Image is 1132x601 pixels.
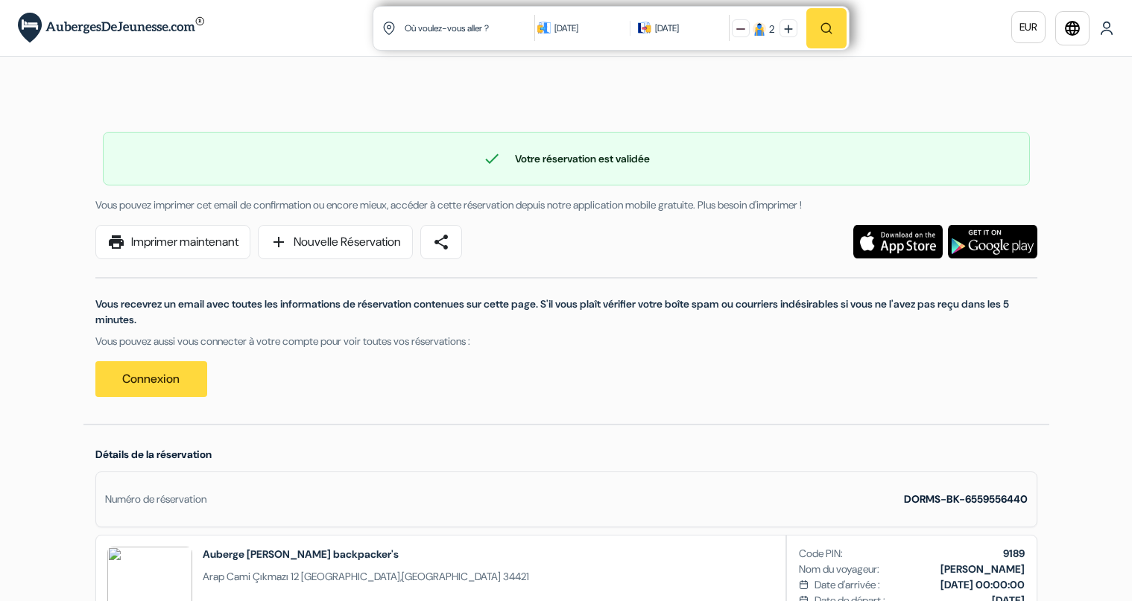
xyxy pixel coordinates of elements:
[403,10,538,46] input: Ville, université ou logement
[270,233,288,251] span: add
[753,22,766,36] img: guest icon
[104,150,1029,168] div: Votre réservation est validée
[402,570,501,583] span: [GEOGRAPHIC_DATA]
[503,570,529,583] span: 34421
[784,25,793,34] img: plus
[432,233,450,251] span: share
[18,13,204,43] img: AubergesDeJeunesse.com
[483,150,501,168] span: check
[95,448,212,461] span: Détails de la réservation
[655,21,679,36] div: [DATE]
[948,225,1037,258] img: Téléchargez l'application gratuite
[95,225,250,259] a: printImprimer maintenant
[1099,21,1114,36] img: User Icon
[1055,11,1090,45] a: language
[1003,547,1025,560] b: 9189
[95,296,1037,328] p: Vous recevrez un email avec toutes les informations de réservation contenues sur cette page. S'il...
[799,546,843,562] span: Code PIN:
[1011,11,1046,43] a: EUR
[95,361,207,397] a: Connexion
[769,22,774,37] div: 2
[105,492,206,507] div: Numéro de réservation
[940,578,1025,591] b: [DATE] 00:00:00
[1063,19,1081,37] i: language
[203,569,529,585] span: ,
[799,562,879,577] span: Nom du voyageur:
[382,22,396,35] img: location icon
[537,21,551,34] img: calendarIcon icon
[638,21,651,34] img: calendarIcon icon
[258,225,413,259] a: addNouvelle Réservation
[107,233,125,251] span: print
[815,577,880,593] span: Date d'arrivée :
[301,570,400,583] span: [GEOGRAPHIC_DATA]
[736,25,745,34] img: minus
[940,562,1025,576] b: [PERSON_NAME]
[95,334,1037,349] p: Vous pouvez aussi vous connecter à votre compte pour voir toutes vos réservations :
[203,547,529,562] h2: Auberge [PERSON_NAME] backpacker's
[853,225,943,258] img: Téléchargez l'application gratuite
[420,225,462,259] a: share
[554,21,622,36] div: [DATE]
[203,570,299,583] span: Arap Cami Çıkmazı 12
[95,198,802,212] span: Vous pouvez imprimer cet email de confirmation ou encore mieux, accéder à cette réservation depui...
[904,492,1028,506] strong: DORMS-BK-6559556440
